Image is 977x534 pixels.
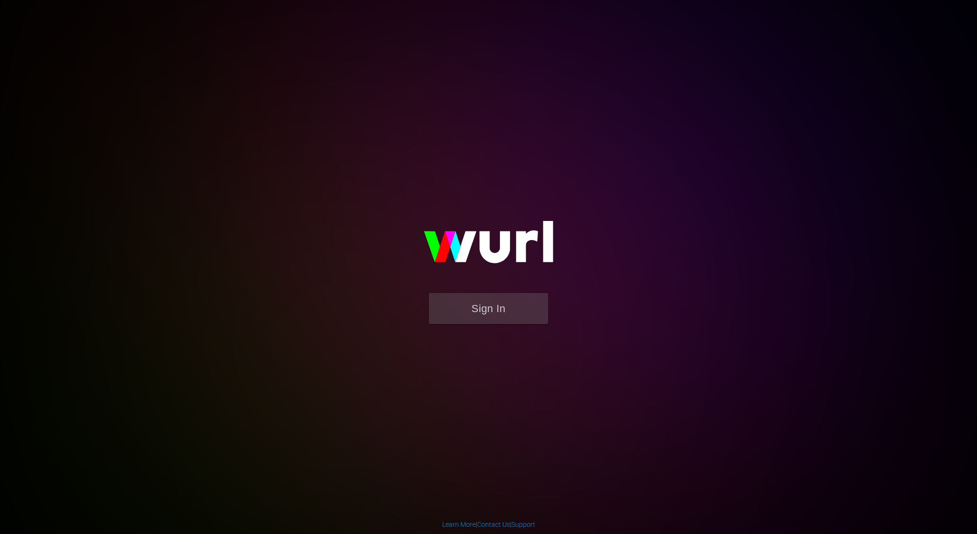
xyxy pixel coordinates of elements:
img: wurl-logo-on-black-223613ac3d8ba8fe6dc639794a292ebdb59501304c7dfd60c99c58986ef67473.svg [393,200,584,293]
a: Contact Us [477,521,510,528]
a: Support [511,521,535,528]
a: Learn More [442,521,476,528]
button: Sign In [429,293,548,324]
div: | | [442,520,535,529]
